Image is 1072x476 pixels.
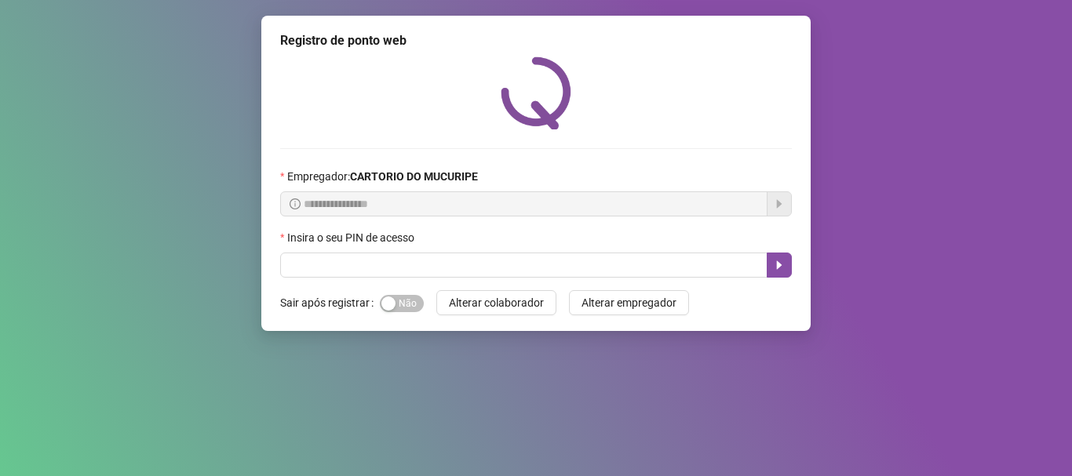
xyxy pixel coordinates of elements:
span: Alterar empregador [582,294,676,311]
span: Alterar colaborador [449,294,544,311]
span: caret-right [773,259,786,271]
label: Sair após registrar [280,290,380,315]
span: Empregador : [287,168,478,185]
div: Registro de ponto web [280,31,792,50]
label: Insira o seu PIN de acesso [280,229,425,246]
button: Alterar colaborador [436,290,556,315]
strong: CARTORIO DO MUCURIPE [350,170,478,183]
img: QRPoint [501,56,571,129]
button: Alterar empregador [569,290,689,315]
span: info-circle [290,198,301,209]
